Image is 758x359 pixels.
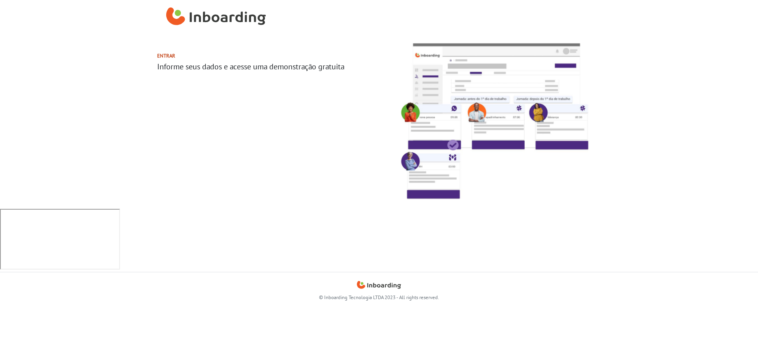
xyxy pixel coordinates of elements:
[157,53,376,59] h2: Entrar
[357,279,402,290] img: Inboarding
[385,34,598,209] img: Imagem da solução da Inbaording monstrando a jornada como comunicações enviandos antes e depois d...
[357,279,402,290] a: Inboarding Home Page
[166,3,266,31] a: Inboarding Home Page
[157,62,376,71] h3: Informe seus dados e acesse uma demonstração gratuita
[160,294,598,301] p: © Inboarding Tecnologia LTDA 2023 - All rights reserved.
[166,5,266,29] img: Inboarding Home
